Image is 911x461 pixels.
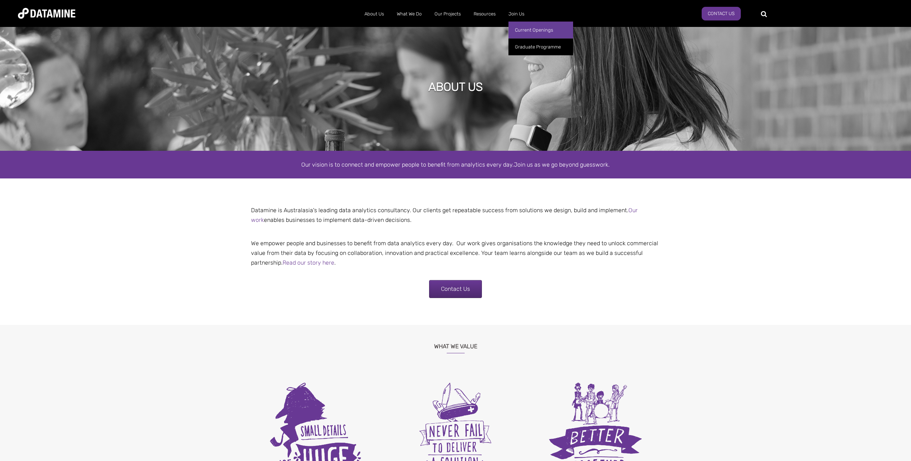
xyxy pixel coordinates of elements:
a: Current Openings [508,22,573,38]
p: We empower people and businesses to benefit from data analytics every day. Our work gives organis... [246,229,666,268]
img: Datamine [18,8,75,19]
a: Read our story here [283,259,334,266]
a: Resources [467,5,502,23]
h3: What We Value [246,334,666,353]
a: Join Us [502,5,531,23]
span: Join us as we go beyond guesswork. [514,161,610,168]
a: Contact Us [702,7,741,20]
a: About Us [358,5,390,23]
a: Graduate Programme [508,38,573,55]
a: What We Do [390,5,428,23]
a: Our Projects [428,5,467,23]
h1: ABOUT US [428,79,483,95]
span: Our vision is to connect and empower people to benefit from analytics every day. [301,161,514,168]
span: Contact Us [441,285,470,292]
a: Contact Us [429,280,482,298]
p: Datamine is Australasia's leading data analytics consultancy. Our clients get repeatable success ... [246,205,666,225]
